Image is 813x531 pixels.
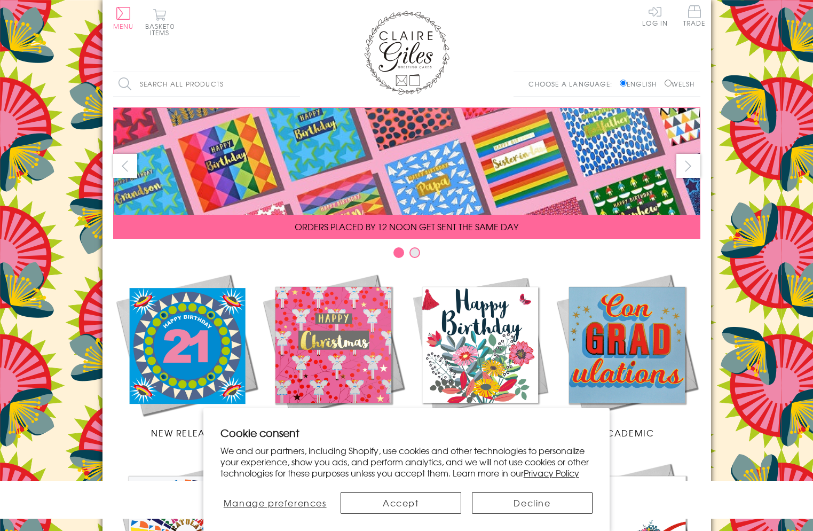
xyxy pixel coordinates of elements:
[364,11,449,95] img: Claire Giles Greetings Cards
[528,79,618,89] p: Choose a language:
[407,271,554,439] a: Birthdays
[289,72,300,96] input: Search
[599,426,654,439] span: Academic
[113,247,700,263] div: Carousel Pagination
[665,80,672,87] input: Welsh
[151,426,221,439] span: New Releases
[113,271,260,439] a: New Releases
[341,492,461,514] button: Accept
[393,247,404,258] button: Carousel Page 1 (Current Slide)
[620,80,627,87] input: English
[676,154,700,178] button: next
[683,5,706,26] span: Trade
[113,154,137,178] button: prev
[113,7,134,29] button: Menu
[295,220,518,233] span: ORDERS PLACED BY 12 NOON GET SENT THE SAME DAY
[113,72,300,96] input: Search all products
[524,466,579,479] a: Privacy Policy
[260,271,407,439] a: Christmas
[642,5,668,26] a: Log In
[683,5,706,28] a: Trade
[620,79,662,89] label: English
[150,21,175,37] span: 0 items
[220,425,593,440] h2: Cookie consent
[224,496,327,509] span: Manage preferences
[554,271,700,439] a: Academic
[665,79,695,89] label: Welsh
[113,21,134,31] span: Menu
[220,492,330,514] button: Manage preferences
[409,247,420,258] button: Carousel Page 2
[220,445,593,478] p: We and our partners, including Shopify, use cookies and other technologies to personalize your ex...
[145,9,175,36] button: Basket0 items
[472,492,593,514] button: Decline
